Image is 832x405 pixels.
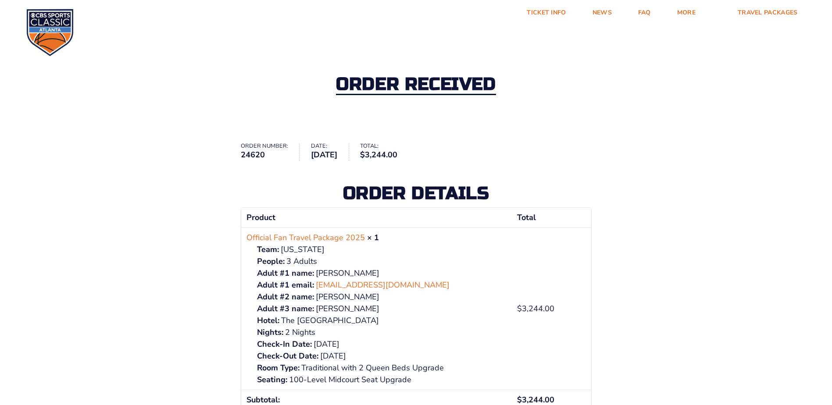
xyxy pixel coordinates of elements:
[257,327,283,338] strong: Nights:
[360,149,365,160] span: $
[257,303,507,315] p: [PERSON_NAME]
[360,143,409,161] li: Total:
[517,394,554,405] span: 3,244.00
[246,232,365,244] a: Official Fan Travel Package 2025
[26,9,74,56] img: CBS Sports Classic
[311,149,337,161] strong: [DATE]
[241,149,288,161] strong: 24620
[336,75,496,95] h2: Order received
[241,208,512,227] th: Product
[316,279,450,291] a: [EMAIL_ADDRESS][DOMAIN_NAME]
[257,267,314,279] strong: Adult #1 name:
[257,291,507,303] p: [PERSON_NAME]
[257,350,318,362] strong: Check-Out Date:
[367,232,379,243] strong: × 1
[257,362,300,374] strong: Room Type:
[257,327,507,338] p: 2 Nights
[517,303,554,314] bdi: 3,244.00
[257,315,279,327] strong: Hotel:
[257,256,285,267] strong: People:
[257,267,507,279] p: [PERSON_NAME]
[360,149,397,160] bdi: 3,244.00
[257,338,507,350] p: [DATE]
[257,374,287,386] strong: Seating:
[257,362,507,374] p: Traditional with 2 Queen Beds Upgrade
[257,244,507,256] p: [US_STATE]
[257,315,507,327] p: The [GEOGRAPHIC_DATA]
[512,208,591,227] th: Total
[257,338,312,350] strong: Check-In Date:
[257,303,314,315] strong: Adult #3 name:
[517,303,522,314] span: $
[257,374,507,386] p: 100-Level Midcourt Seat Upgrade
[257,279,314,291] strong: Adult #1 email:
[257,350,507,362] p: [DATE]
[257,244,279,256] strong: Team:
[241,143,300,161] li: Order number:
[257,256,507,267] p: 3 Adults
[241,185,592,202] h2: Order details
[311,143,349,161] li: Date:
[517,394,522,405] span: $
[257,291,314,303] strong: Adult #2 name:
